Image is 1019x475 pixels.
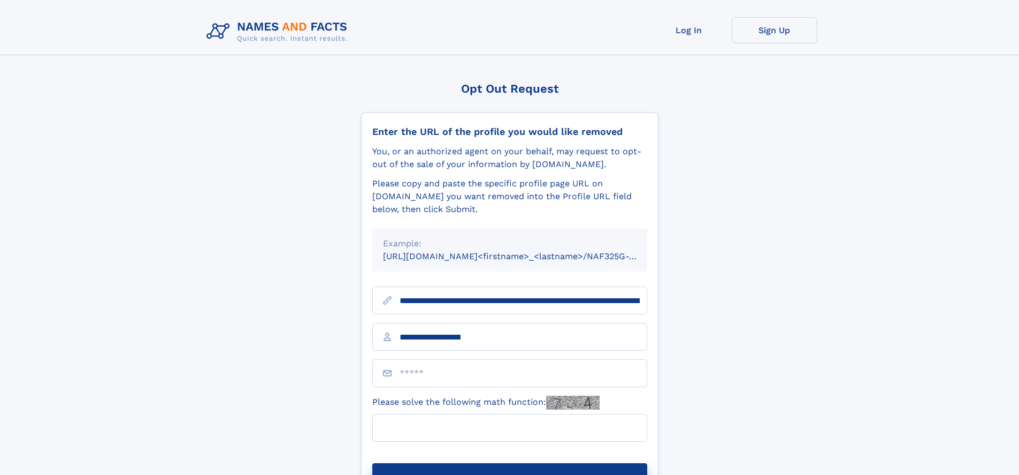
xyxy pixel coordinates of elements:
[372,396,600,410] label: Please solve the following math function:
[383,237,637,250] div: Example:
[646,17,732,43] a: Log In
[732,17,817,43] a: Sign Up
[202,17,356,46] img: Logo Names and Facts
[361,82,658,95] div: Opt Out Request
[372,126,647,138] div: Enter the URL of the profile you would like removed
[372,177,647,216] div: Please copy and paste the specific profile page URL on [DOMAIN_NAME] you want removed into the Pr...
[372,145,647,171] div: You, or an authorized agent on your behalf, may request to opt-out of the sale of your informatio...
[383,251,668,261] small: [URL][DOMAIN_NAME]<firstname>_<lastname>/NAF325G-xxxxxxxx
